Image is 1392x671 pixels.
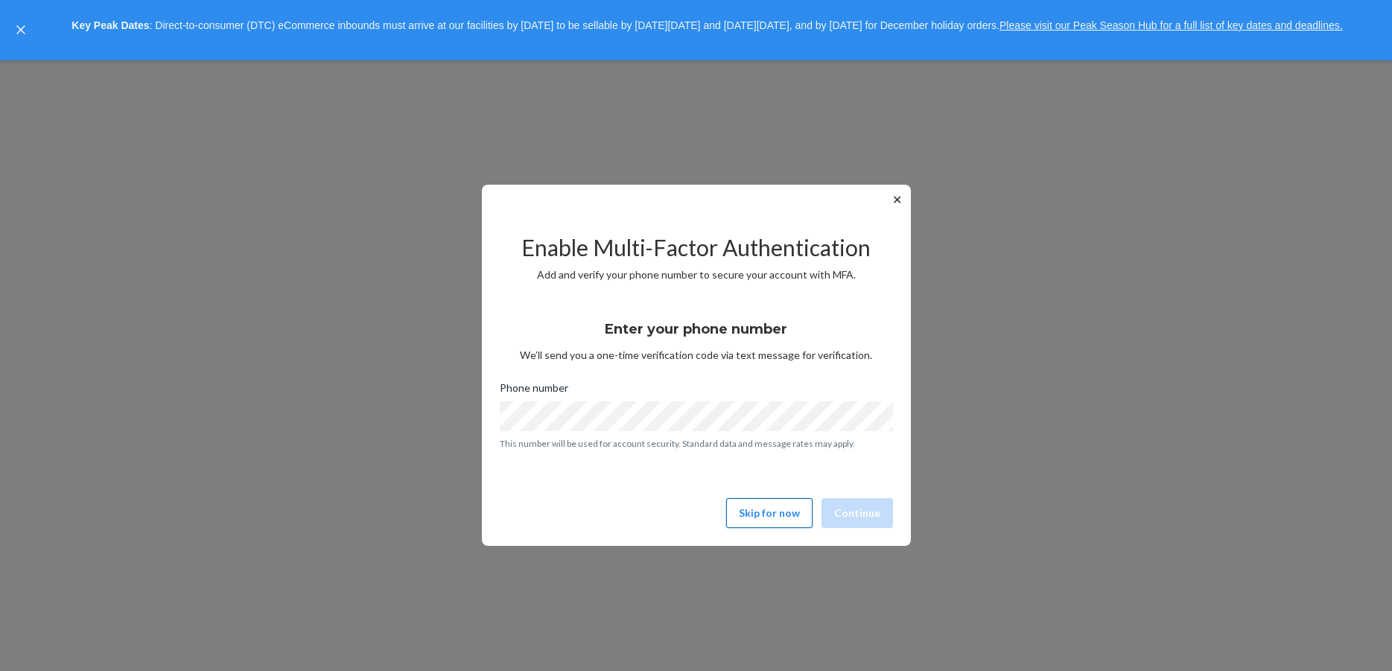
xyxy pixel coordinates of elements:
button: close, [13,22,28,37]
button: Skip for now [726,498,813,528]
a: Please visit our Peak Season Hub for a full list of key dates and deadlines. [999,19,1343,31]
strong: Key Peak Dates [71,19,149,31]
button: Continue [821,498,893,528]
button: ✕ [889,191,905,209]
h3: Enter your phone number [605,319,787,339]
p: Add and verify your phone number to secure your account with MFA. [500,267,893,282]
h2: Enable Multi-Factor Authentication [500,235,893,260]
p: : Direct-to-consumer (DTC) eCommerce inbounds must arrive at our facilities by [DATE] to be sella... [36,13,1379,39]
span: Phone number [500,381,568,401]
div: We’ll send you a one-time verification code via text message for verification. [500,308,893,363]
p: This number will be used for account security. Standard data and message rates may apply. [500,437,893,450]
